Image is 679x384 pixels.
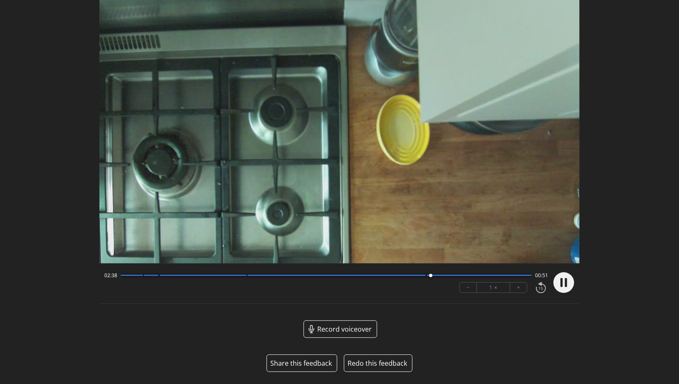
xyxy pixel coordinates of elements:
[344,354,412,372] button: Redo this feedback
[104,272,117,279] span: 02:38
[270,358,332,368] button: Share this feedback
[317,324,372,334] span: Record voiceover
[477,283,510,293] div: 1 ×
[304,320,377,338] a: Record voiceover
[460,283,477,293] button: −
[510,283,527,293] button: +
[535,272,548,279] span: 00:51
